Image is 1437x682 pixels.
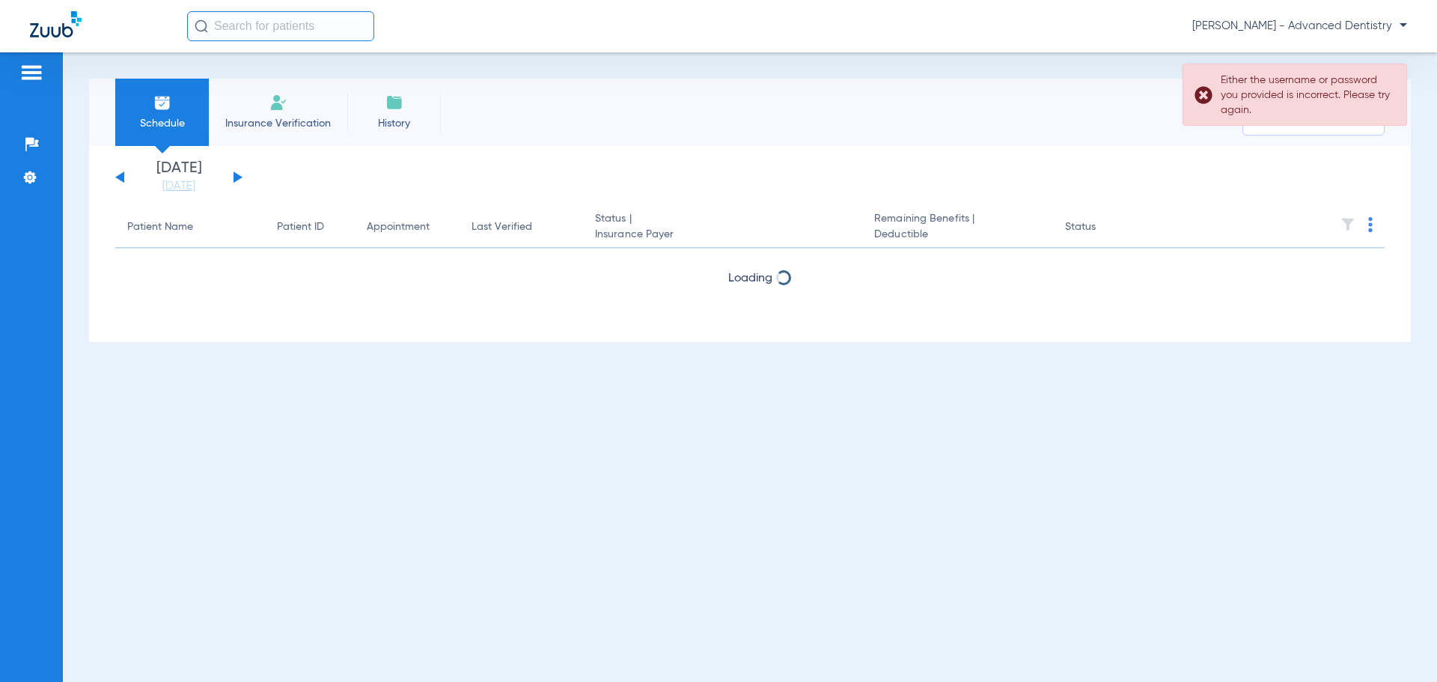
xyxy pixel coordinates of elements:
[153,94,171,112] img: Schedule
[134,179,224,194] a: [DATE]
[127,219,253,235] div: Patient Name
[862,207,1052,249] th: Remaining Benefits |
[367,219,448,235] div: Appointment
[583,207,862,249] th: Status |
[1053,207,1154,249] th: Status
[874,227,1040,243] span: Deductible
[126,116,198,131] span: Schedule
[220,116,336,131] span: Insurance Verification
[472,219,571,235] div: Last Verified
[1221,73,1394,118] div: Either the username or password you provided is incorrect. Please try again.
[19,64,43,82] img: hamburger-icon
[595,227,850,243] span: Insurance Payer
[359,116,430,131] span: History
[1340,217,1355,232] img: filter.svg
[277,219,343,235] div: Patient ID
[385,94,403,112] img: History
[472,219,532,235] div: Last Verified
[30,11,82,37] img: Zuub Logo
[134,161,224,194] li: [DATE]
[187,11,374,41] input: Search for patients
[1368,217,1373,232] img: group-dot-blue.svg
[195,19,208,33] img: Search Icon
[127,219,193,235] div: Patient Name
[277,219,324,235] div: Patient ID
[728,273,772,284] span: Loading
[269,94,287,112] img: Manual Insurance Verification
[1192,19,1407,34] span: [PERSON_NAME] - Advanced Dentistry
[367,219,430,235] div: Appointment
